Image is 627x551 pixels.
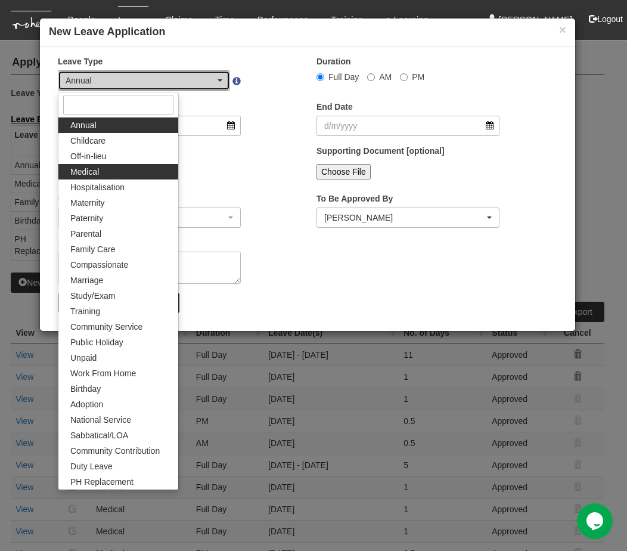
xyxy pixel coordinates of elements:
span: Annual [70,119,97,131]
span: Duty Leave [70,460,113,472]
div: [PERSON_NAME] [324,212,485,224]
span: Full Day [328,72,359,82]
label: To Be Approved By [316,193,393,205]
span: National Service [70,414,131,426]
span: Study/Exam [70,290,115,302]
input: d/m/yyyy [316,116,499,136]
span: PH Replacement [70,476,134,488]
button: × [559,23,566,36]
span: Sabbatical/LOA [70,429,128,441]
span: Compassionate [70,259,128,271]
label: Supporting Document [optional] [316,145,445,157]
span: Family Care [70,243,115,255]
label: Leave Type [58,55,103,67]
span: AM [379,72,392,82]
span: PM [412,72,424,82]
button: Aline Eustaquio Low [316,208,499,228]
b: New Leave Application [49,26,165,38]
span: Paternity [70,212,103,224]
span: Unpaid [70,352,97,364]
span: Marriage [70,274,103,286]
span: Off-in-lieu [70,150,106,162]
span: Childcare [70,135,105,147]
span: Medical [70,166,99,178]
span: Maternity [70,197,105,209]
label: End Date [316,101,353,113]
iframe: chat widget [577,503,615,539]
span: Training [70,305,100,317]
span: Hospitalisation [70,181,125,193]
div: Annual [66,75,215,86]
input: Choose File [316,164,371,179]
span: Public Holiday [70,336,123,348]
span: Work From Home [70,367,136,379]
input: Search [63,95,173,115]
label: Duration [316,55,351,67]
span: Parental [70,228,101,240]
span: Community Service [70,321,142,333]
span: Birthday [70,383,101,395]
button: Annual [58,70,230,91]
span: Community Contribution [70,445,160,457]
span: Adoption [70,398,103,410]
